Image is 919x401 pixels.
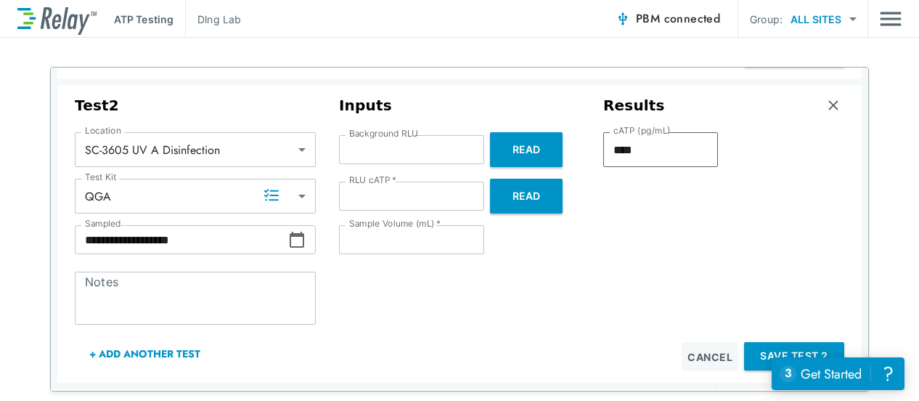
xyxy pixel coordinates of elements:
[75,225,288,254] input: Choose date, selected date is Aug 28, 2025
[349,219,441,229] label: Sample Volume (mL)
[85,126,121,136] label: Location
[339,97,580,115] h3: Inputs
[880,5,902,33] button: Main menu
[880,5,902,33] img: Drawer Icon
[490,179,563,214] button: Read
[17,4,97,35] img: LuminUltra Relay
[75,336,215,371] button: + Add Another Test
[490,132,563,167] button: Read
[349,175,396,185] label: RLU cATP
[75,135,316,164] div: SC-3605 UV A Disinfection
[682,342,738,371] button: Cancel
[349,129,418,139] label: Background RLU
[772,357,904,390] iframe: Resource center
[114,12,173,27] p: ATP Testing
[85,172,117,182] label: Test Kit
[616,12,630,26] img: Connected Icon
[603,97,665,115] h3: Results
[664,10,721,27] span: connected
[197,12,241,27] p: Dlng Lab
[75,182,316,211] div: QGA
[826,98,841,113] img: Remove
[85,219,121,229] label: Sampled
[750,12,783,27] p: Group:
[744,342,844,370] button: Save Test 2
[613,126,671,136] label: cATP (pg/mL)
[610,4,726,33] button: PBM connected
[636,9,720,29] span: PBM
[75,97,316,115] h3: Test 2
